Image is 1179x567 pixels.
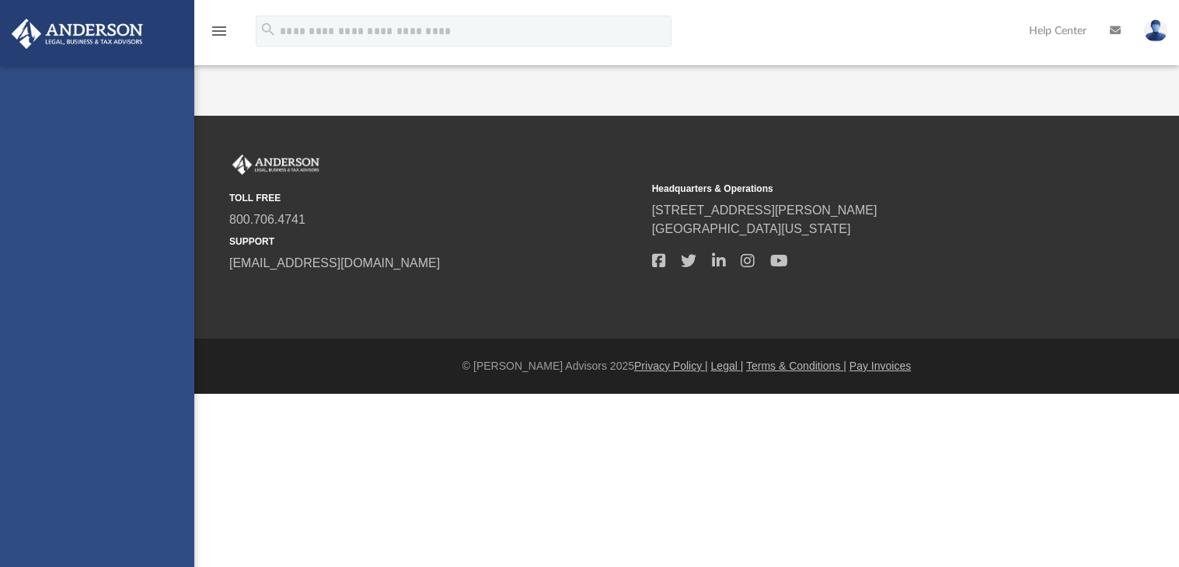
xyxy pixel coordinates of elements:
small: TOLL FREE [229,191,641,205]
i: menu [210,22,228,40]
img: Anderson Advisors Platinum Portal [229,155,323,175]
a: Pay Invoices [849,360,911,372]
div: © [PERSON_NAME] Advisors 2025 [194,358,1179,374]
img: User Pic [1144,19,1167,42]
a: [STREET_ADDRESS][PERSON_NAME] [652,203,877,217]
a: [GEOGRAPHIC_DATA][US_STATE] [652,222,851,235]
a: Privacy Policy | [634,360,708,372]
a: Legal | [711,360,744,372]
a: [EMAIL_ADDRESS][DOMAIN_NAME] [229,256,440,270]
a: menu [210,30,228,40]
a: Terms & Conditions | [746,360,846,372]
i: search [260,21,277,38]
small: Headquarters & Operations [652,182,1064,196]
a: 800.706.4741 [229,213,305,226]
small: SUPPORT [229,235,641,249]
img: Anderson Advisors Platinum Portal [7,19,148,49]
